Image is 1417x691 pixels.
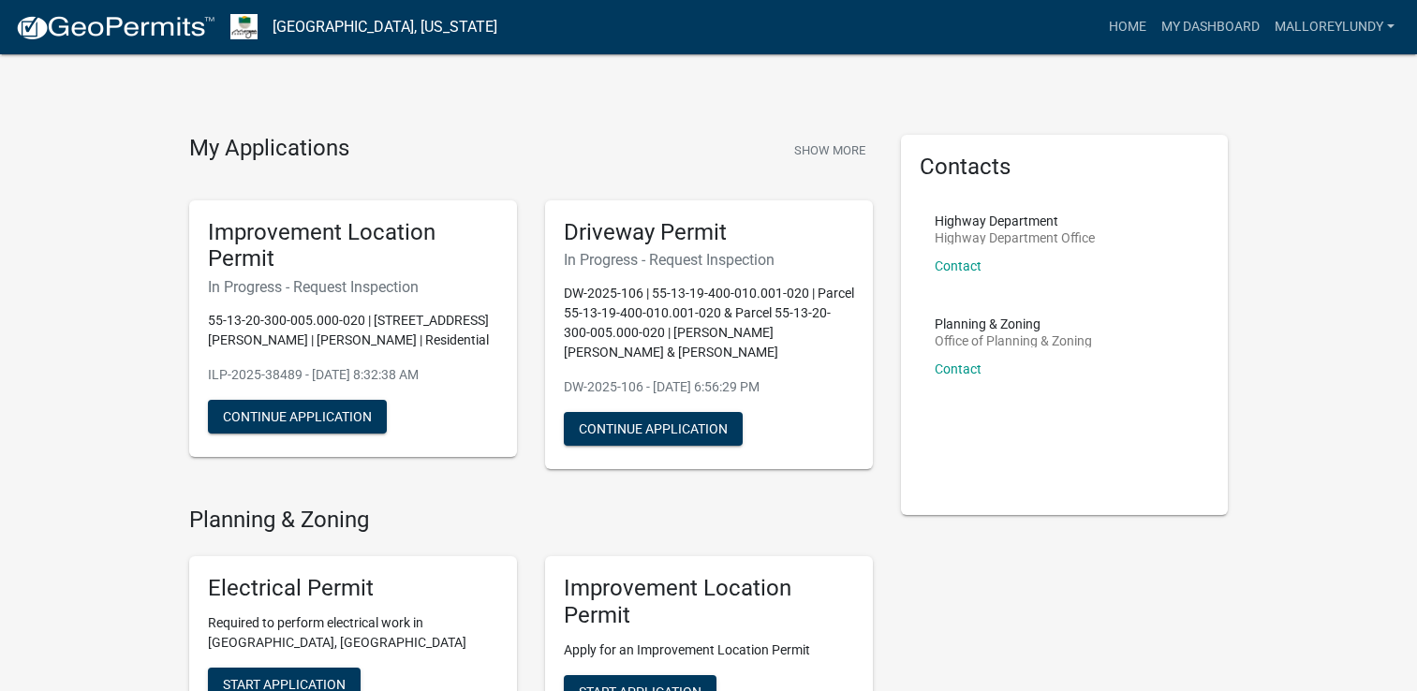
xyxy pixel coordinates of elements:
[564,377,854,397] p: DW-2025-106 - [DATE] 6:56:29 PM
[935,361,982,376] a: Contact
[935,317,1092,331] p: Planning & Zoning
[564,412,743,446] button: Continue Application
[935,258,982,273] a: Contact
[787,135,873,166] button: Show More
[230,14,258,39] img: Morgan County, Indiana
[935,231,1095,244] p: Highway Department Office
[189,135,349,163] h4: My Applications
[208,365,498,385] p: ILP-2025-38489 - [DATE] 8:32:38 AM
[935,214,1095,228] p: Highway Department
[564,575,854,629] h5: Improvement Location Permit
[208,613,498,653] p: Required to perform electrical work in [GEOGRAPHIC_DATA], [GEOGRAPHIC_DATA]
[208,311,498,350] p: 55-13-20-300-005.000-020 | [STREET_ADDRESS][PERSON_NAME] | [PERSON_NAME] | Residential
[1101,9,1154,45] a: Home
[1267,9,1402,45] a: MalloreyLundy
[920,154,1210,181] h5: Contacts
[208,575,498,602] h5: Electrical Permit
[273,11,497,43] a: [GEOGRAPHIC_DATA], [US_STATE]
[208,278,498,296] h6: In Progress - Request Inspection
[564,640,854,660] p: Apply for an Improvement Location Permit
[189,507,873,534] h4: Planning & Zoning
[564,284,854,362] p: DW-2025-106 | 55-13-19-400-010.001-020 | Parcel 55-13-19-400-010.001-020 & Parcel 55-13-20-300-00...
[1154,9,1267,45] a: My Dashboard
[564,219,854,246] h5: Driveway Permit
[935,334,1092,347] p: Office of Planning & Zoning
[564,251,854,269] h6: In Progress - Request Inspection
[208,219,498,273] h5: Improvement Location Permit
[208,400,387,434] button: Continue Application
